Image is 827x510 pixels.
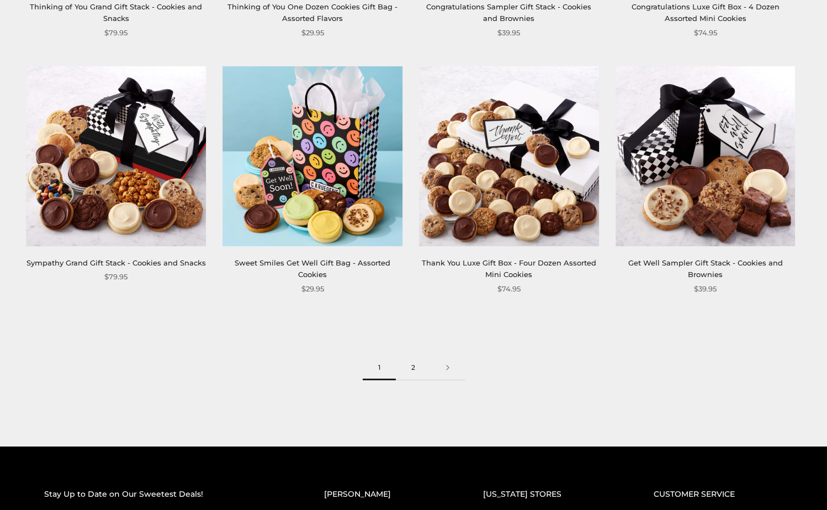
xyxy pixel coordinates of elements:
[426,2,591,23] a: Congratulations Sampler Gift Stack - Cookies and Brownies
[628,258,783,279] a: Get Well Sampler Gift Stack - Cookies and Brownies
[104,271,128,283] span: $79.95
[497,27,520,39] span: $39.95
[9,468,114,501] iframe: Sign Up via Text for Offers
[301,283,324,295] span: $29.95
[497,283,521,295] span: $74.95
[30,2,202,23] a: Thinking of You Grand Gift Stack - Cookies and Snacks
[422,258,596,279] a: Thank You Luxe Gift Box - Four Dozen Assorted Mini Cookies
[44,488,280,501] h2: Stay Up to Date on Our Sweetest Deals!
[694,283,717,295] span: $39.95
[431,355,465,380] a: Next page
[632,2,780,23] a: Congratulations Luxe Gift Box - 4 Dozen Assorted Mini Cookies
[324,488,439,501] h2: [PERSON_NAME]
[654,488,783,501] h2: CUSTOMER SERVICE
[419,66,599,246] img: Thank You Luxe Gift Box - Four Dozen Assorted Mini Cookies
[396,355,431,380] a: 2
[301,27,324,39] span: $29.95
[363,355,396,380] span: 1
[104,27,128,39] span: $79.95
[235,258,390,279] a: Sweet Smiles Get Well Gift Bag - Assorted Cookies
[694,27,717,39] span: $74.95
[26,258,206,267] a: Sympathy Grand Gift Stack - Cookies and Snacks
[222,66,402,246] img: Sweet Smiles Get Well Gift Bag - Assorted Cookies
[483,488,609,501] h2: [US_STATE] STORES
[227,2,397,23] a: Thinking of You One Dozen Cookies Gift Bag - Assorted Flavors
[26,66,206,246] img: Sympathy Grand Gift Stack - Cookies and Snacks
[616,66,796,246] img: Get Well Sampler Gift Stack - Cookies and Brownies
